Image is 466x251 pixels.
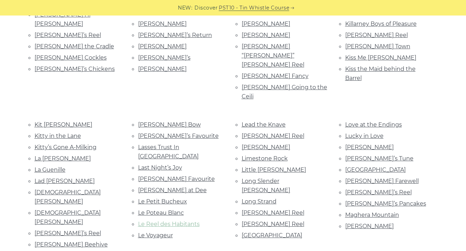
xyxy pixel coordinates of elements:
a: Le Voyageur [138,232,173,239]
a: Lucky in Love [345,133,384,139]
a: [PERSON_NAME] Going to the Ceili [242,84,327,100]
a: [PERSON_NAME] [345,223,394,229]
a: Lasses Trust In [GEOGRAPHIC_DATA] [138,144,199,160]
a: Kiss the Maid behind the Barrel [345,66,416,81]
a: [PERSON_NAME] the Cradle [35,43,114,50]
a: [PERSON_NAME] Favourite [138,176,215,182]
a: [PERSON_NAME] [138,66,187,72]
a: Le Reel des Habitants [138,221,200,227]
span: Discover [194,4,218,12]
a: Long Strand [242,198,277,205]
a: [PERSON_NAME] [242,144,290,151]
a: PST10 - Tin Whistle Course [219,4,289,12]
a: [PERSON_NAME] [345,144,394,151]
a: [PERSON_NAME] Cockles [35,54,107,61]
a: [PERSON_NAME] Reel [242,209,304,216]
a: [PERSON_NAME] at Dee [138,187,207,194]
a: [PERSON_NAME] [242,20,290,27]
a: [PERSON_NAME] “[PERSON_NAME]” [PERSON_NAME] Reel [242,43,304,68]
a: [DEMOGRAPHIC_DATA] [PERSON_NAME] [35,189,101,205]
a: [PERSON_NAME]’s Reel [35,230,101,237]
a: [PERSON_NAME] [242,32,290,38]
a: [PERSON_NAME]’s Reel [345,189,412,196]
a: [GEOGRAPHIC_DATA] [345,166,406,173]
a: Le Petit Bucheux [138,198,187,205]
a: [PERSON_NAME] Reel [345,32,408,38]
a: [PERSON_NAME] Reel [242,133,304,139]
a: Le Poteau Blanc [138,209,184,216]
a: Long Slender [PERSON_NAME] [242,178,290,194]
a: [PERSON_NAME]’s Tune [345,155,414,162]
a: [DEMOGRAPHIC_DATA][PERSON_NAME] [35,209,101,225]
a: La Guenille [35,166,66,173]
a: [PERSON_NAME] Beehive [35,241,108,248]
a: Kitty’s Gone A-Milking [35,144,97,151]
a: [PERSON_NAME] [138,20,187,27]
a: Killarney Boys of Pleasure [345,20,417,27]
a: Kit [PERSON_NAME] [35,121,92,128]
a: Love at the Endings [345,121,402,128]
a: Little [PERSON_NAME] [242,166,306,173]
a: [PERSON_NAME] Town [345,43,410,50]
a: [PERSON_NAME]’s [138,54,191,61]
span: NEW: [178,4,192,12]
a: Lad [PERSON_NAME] [35,178,95,184]
a: [PERSON_NAME] Fancy [242,73,309,79]
a: [PERSON_NAME] Bow [138,121,201,128]
a: [PERSON_NAME]’s Favourite [138,133,219,139]
a: [PERSON_NAME]’s Pancakes [345,200,426,207]
a: Maghera Mountain [345,212,399,218]
a: Lead the Knave [242,121,286,128]
a: [PERSON_NAME]’s Reel [35,32,101,38]
a: [PERSON_NAME]’s Return [138,32,212,38]
a: Last Night’s Joy [138,164,182,171]
a: [GEOGRAPHIC_DATA] [242,232,302,239]
a: [PERSON_NAME] [138,43,187,50]
a: Kiss Me [PERSON_NAME] [345,54,416,61]
a: [PERSON_NAME] Reel [242,221,304,227]
a: Kitty in the Lane [35,133,81,139]
a: [PERSON_NAME] Farewell [345,178,419,184]
a: Limestone Rock [242,155,288,162]
a: [PERSON_NAME]’s Chickens [35,66,115,72]
a: La [PERSON_NAME] [35,155,91,162]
